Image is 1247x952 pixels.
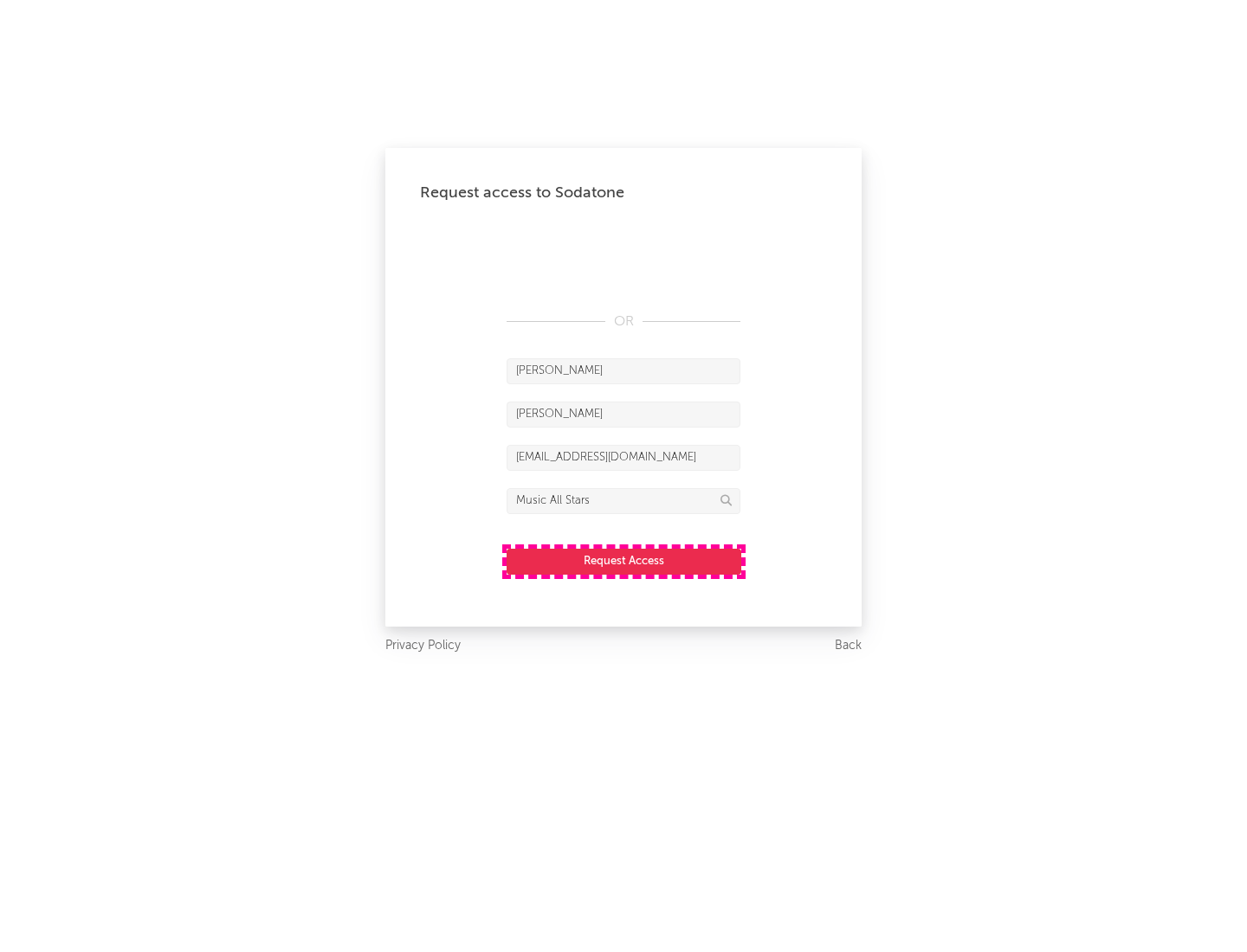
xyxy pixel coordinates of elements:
a: Privacy Policy [385,635,461,657]
div: OR [507,312,740,332]
button: Request Access [507,549,741,575]
a: Back [835,635,862,657]
input: Email [507,445,740,471]
div: Request access to Sodatone [420,183,827,203]
input: First Name [507,358,740,384]
input: Last Name [507,402,740,428]
input: Division [507,488,740,514]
